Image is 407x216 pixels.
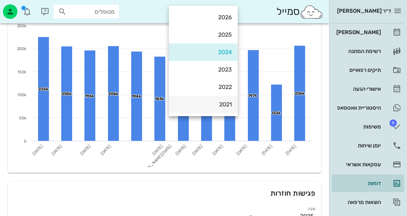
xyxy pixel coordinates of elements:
span: [DATE] [79,144,92,156]
text: 200k [17,46,26,51]
a: תיקים רפואיים [332,61,404,79]
text: 205k [62,91,72,96]
span: [DATE] [235,144,248,156]
div: משימות [335,124,381,130]
div: 2022 [175,83,232,90]
a: [PERSON_NAME] [332,24,404,41]
span: [DATE] [151,144,164,156]
text: 0 [24,139,26,144]
span: [DATE] [174,144,187,156]
span: ד״ר [PERSON_NAME] [337,8,391,14]
text: 225k [38,87,49,91]
div: 2024 [175,49,232,56]
div: אישורי הגעה [335,86,381,92]
a: עסקאות אשראי [332,156,404,173]
a: יומן שיחות [332,137,404,154]
text: 206k [295,91,305,96]
span: תג [390,119,397,127]
div: יומן שיחות [335,143,381,148]
text: 250k [17,24,26,28]
a: רשימת המתנה [332,42,404,60]
label: שנה [308,206,315,212]
div: פגישות חוזרות [8,182,321,205]
div: הוצאות מרפאה [335,199,381,205]
span: [DATE] [261,144,273,156]
a: היסטוריית וואטסאפ [332,99,404,117]
div: סמייל [277,4,323,20]
text: 122k [271,111,281,115]
a: הוצאות מרפאה [332,193,404,211]
div: דוחות [335,180,381,186]
text: 194k [132,94,141,99]
div: היסטוריית וואטסאפ [335,105,381,111]
span: [DATE] [51,144,63,156]
span: [PERSON_NAME][DATE] [137,144,173,180]
span: [DATE] [31,144,43,156]
span: תג [21,6,26,10]
span: [DATE] [285,144,297,156]
text: 206k [108,91,119,96]
a: דוחות [332,175,404,192]
text: 50k [19,116,26,121]
div: 2021 [175,101,232,108]
a: תגמשימות [332,118,404,135]
text: 197k [248,93,257,98]
span: [DATE] [191,144,204,156]
div: 2026 [175,14,232,21]
span: [DATE] [99,144,112,156]
div: 2023 [175,66,232,73]
img: SmileCloud logo [300,5,323,19]
div: 2025 [175,31,232,38]
div: עסקאות אשראי [335,162,381,167]
text: 196k [85,94,94,98]
text: 183k [155,97,164,101]
text: 100k [17,93,26,97]
text: 150k [17,70,26,74]
a: אישורי הגעה [332,80,404,98]
span: [DATE] [212,144,224,156]
div: [PERSON_NAME] [335,29,381,35]
div: תיקים רפואיים [335,67,381,73]
div: רשימת המתנה [335,48,381,54]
